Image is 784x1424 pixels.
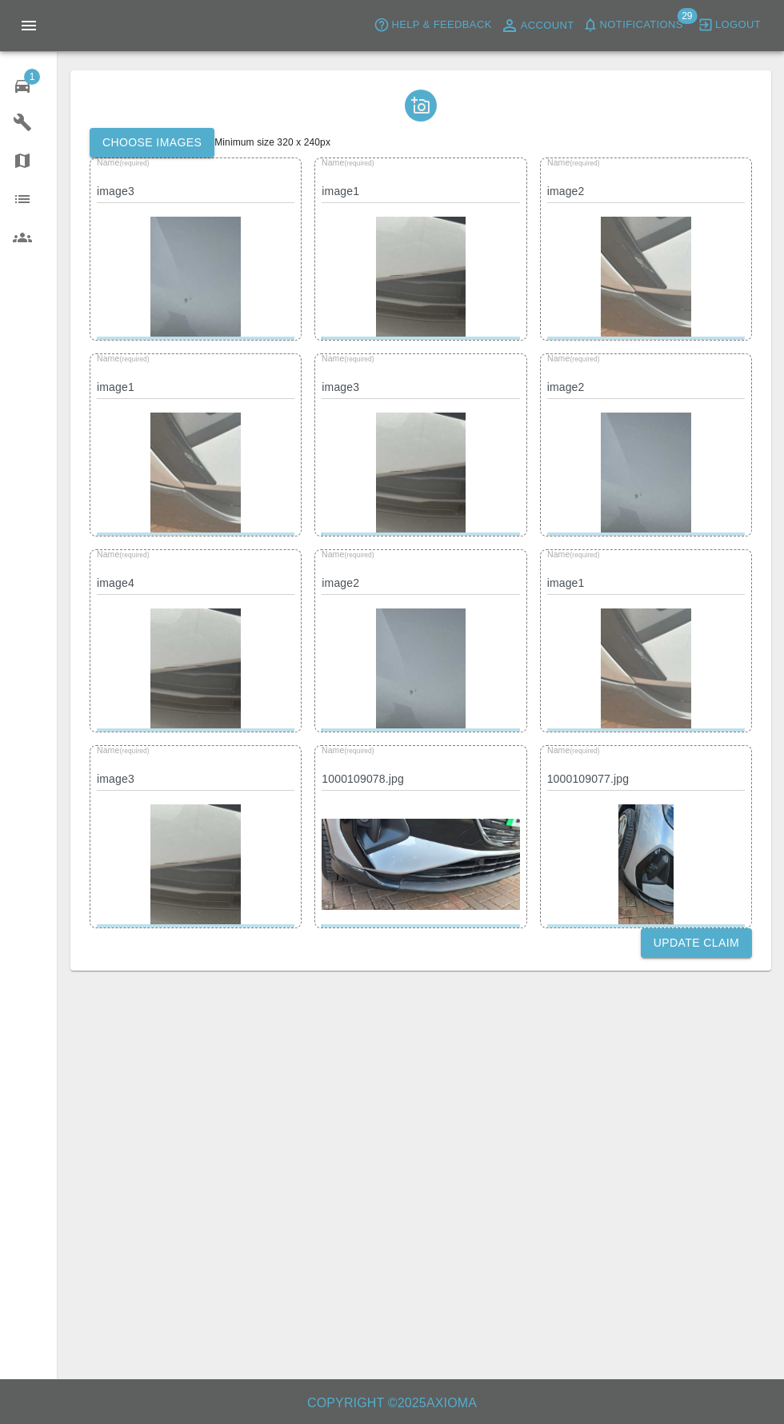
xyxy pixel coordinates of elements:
span: Name [547,745,600,755]
h6: Copyright © 2025 Axioma [13,1392,771,1414]
button: Open drawer [10,6,48,45]
span: Name [322,549,374,559]
small: (required) [345,355,374,362]
button: Notifications [578,13,687,38]
span: Minimum size 320 x 240px [214,137,330,148]
small: (required) [119,355,149,362]
span: Name [547,353,600,363]
a: Account [496,13,578,38]
small: (required) [570,159,599,166]
small: (required) [119,159,149,166]
small: (required) [345,159,374,166]
span: Name [97,353,150,363]
small: (required) [119,747,149,754]
small: (required) [345,747,374,754]
small: (required) [570,355,599,362]
span: Name [97,549,150,559]
span: Help & Feedback [391,16,491,34]
small: (required) [570,747,599,754]
span: Name [322,353,374,363]
small: (required) [570,551,599,558]
span: Name [547,158,600,167]
span: Account [521,17,574,35]
label: Choose images [90,128,214,158]
small: (required) [345,551,374,558]
span: Name [97,158,150,167]
button: Update Claim [641,928,752,958]
span: Name [97,745,150,755]
span: Name [322,745,374,755]
button: Help & Feedback [370,13,495,38]
span: 29 [677,8,697,24]
button: Logout [694,13,765,38]
span: Logout [715,16,761,34]
span: Notifications [600,16,683,34]
small: (required) [119,551,149,558]
span: Name [322,158,374,167]
span: Name [547,549,600,559]
span: 1 [24,69,40,85]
